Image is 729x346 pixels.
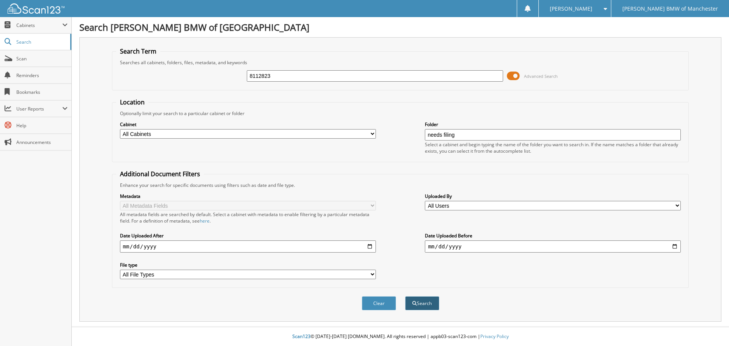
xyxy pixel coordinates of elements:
[200,218,210,224] a: here
[524,73,558,79] span: Advanced Search
[8,3,65,14] img: scan123-logo-white.svg
[72,327,729,346] div: © [DATE]-[DATE] [DOMAIN_NAME]. All rights reserved | appb03-scan123-com |
[16,139,68,145] span: Announcements
[116,182,685,188] div: Enhance your search for specific documents using filters such as date and file type.
[116,110,685,117] div: Optionally limit your search to a particular cabinet or folder
[120,121,376,128] label: Cabinet
[622,6,718,11] span: [PERSON_NAME] BMW of Manchester
[425,121,681,128] label: Folder
[116,170,204,178] legend: Additional Document Filters
[120,211,376,224] div: All metadata fields are searched by default. Select a cabinet with metadata to enable filtering b...
[16,55,68,62] span: Scan
[425,193,681,199] label: Uploaded By
[405,296,439,310] button: Search
[425,232,681,239] label: Date Uploaded Before
[79,21,721,33] h1: Search [PERSON_NAME] BMW of [GEOGRAPHIC_DATA]
[120,232,376,239] label: Date Uploaded After
[16,122,68,129] span: Help
[16,22,62,28] span: Cabinets
[480,333,509,340] a: Privacy Policy
[120,193,376,199] label: Metadata
[116,47,160,55] legend: Search Term
[362,296,396,310] button: Clear
[425,240,681,253] input: end
[16,89,68,95] span: Bookmarks
[16,72,68,79] span: Reminders
[16,39,66,45] span: Search
[550,6,592,11] span: [PERSON_NAME]
[16,106,62,112] span: User Reports
[120,240,376,253] input: start
[292,333,311,340] span: Scan123
[120,262,376,268] label: File type
[425,141,681,154] div: Select a cabinet and begin typing the name of the folder you want to search in. If the name match...
[116,98,148,106] legend: Location
[116,59,685,66] div: Searches all cabinets, folders, files, metadata, and keywords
